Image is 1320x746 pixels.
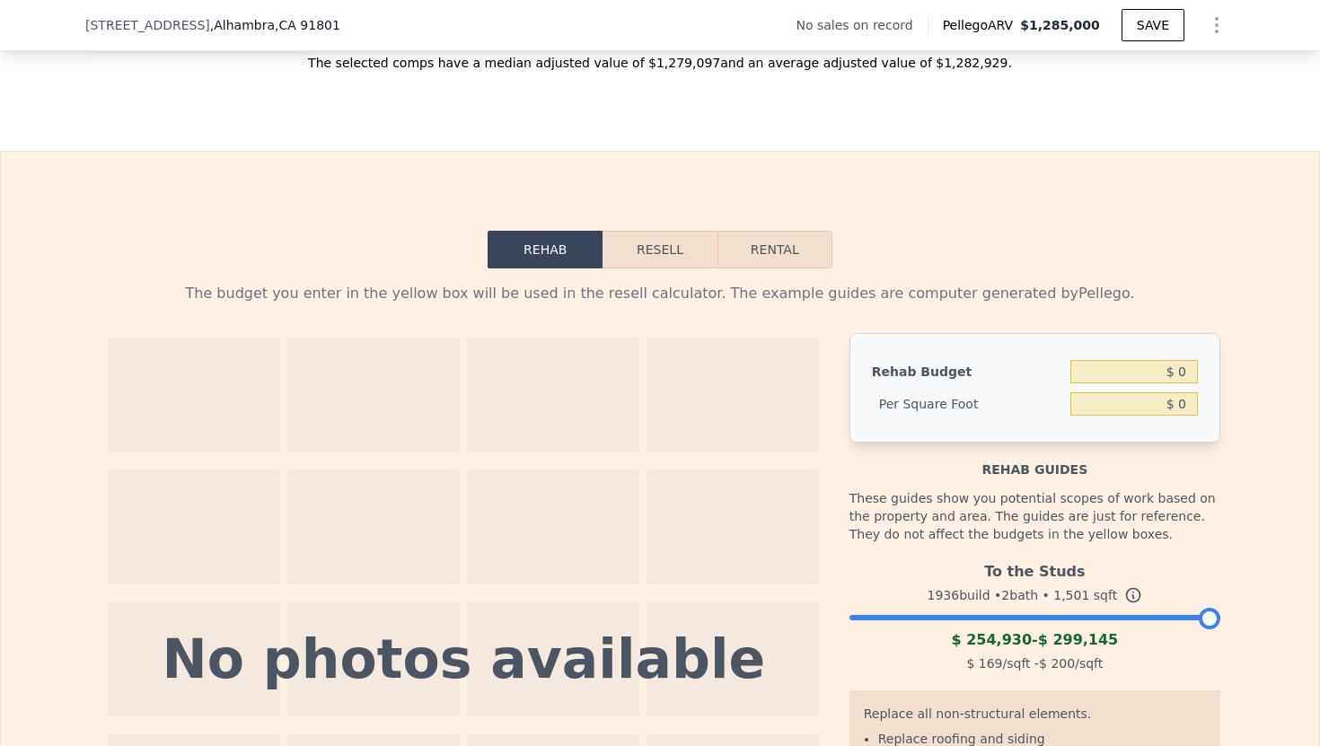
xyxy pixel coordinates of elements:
[849,554,1220,583] div: To the Studs
[603,231,717,268] button: Resell
[849,629,1220,651] div: -
[864,705,1206,730] div: Replace all non-structural elements.
[849,583,1220,608] div: 1936 build • 2 bath • sqft
[85,39,1235,72] div: The selected comps have a median adjusted value of $1,279,097 and an average adjusted value of $1...
[966,656,1002,671] span: $ 169
[488,231,603,268] button: Rehab
[849,478,1220,554] div: These guides show you potential scopes of work based on the property and area. The guides are jus...
[872,355,1063,388] div: Rehab Budget
[1038,631,1119,648] span: $ 299,145
[951,631,1032,648] span: $ 254,930
[163,632,766,686] div: No photos available
[1199,7,1235,43] button: Show Options
[1053,588,1089,602] span: 1,501
[849,651,1220,676] div: /sqft - /sqft
[275,18,340,32] span: , CA 91801
[717,231,832,268] button: Rental
[849,443,1220,478] div: Rehab guides
[1039,656,1075,671] span: $ 200
[872,388,1063,420] div: Per Square Foot
[210,16,340,34] span: , Alhambra
[1020,18,1100,32] span: $1,285,000
[100,283,1220,304] div: The budget you enter in the yellow box will be used in the resell calculator. The example guides ...
[85,16,210,34] span: [STREET_ADDRESS]
[1122,9,1184,41] button: SAVE
[943,16,1021,34] span: Pellego ARV
[796,16,927,34] div: No sales on record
